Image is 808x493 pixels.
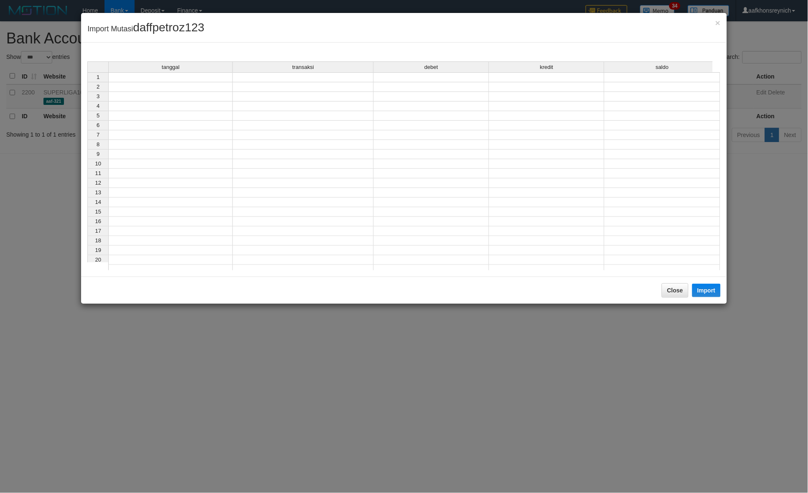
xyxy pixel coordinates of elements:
[97,151,99,157] span: 9
[95,218,101,224] span: 16
[95,170,101,176] span: 11
[133,21,204,34] span: daffpetroz123
[540,64,553,70] span: kredit
[97,132,99,138] span: 7
[95,199,101,205] span: 14
[662,283,688,297] button: Close
[292,64,314,70] span: transaksi
[162,64,180,70] span: tanggal
[425,64,438,70] span: debet
[95,189,101,196] span: 13
[95,257,101,263] span: 20
[87,61,108,72] th: Select whole grid
[97,74,99,80] span: 1
[97,122,99,128] span: 6
[97,141,99,147] span: 8
[97,93,99,99] span: 3
[95,208,101,215] span: 15
[656,64,669,70] span: saldo
[95,180,101,186] span: 12
[97,84,99,90] span: 2
[95,247,101,253] span: 19
[87,25,204,33] span: Import Mutasi
[692,284,721,297] button: Import
[95,228,101,234] span: 17
[715,18,720,27] button: Close
[715,18,720,28] span: ×
[95,237,101,244] span: 18
[97,103,99,109] span: 4
[97,112,99,119] span: 5
[95,160,101,167] span: 10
